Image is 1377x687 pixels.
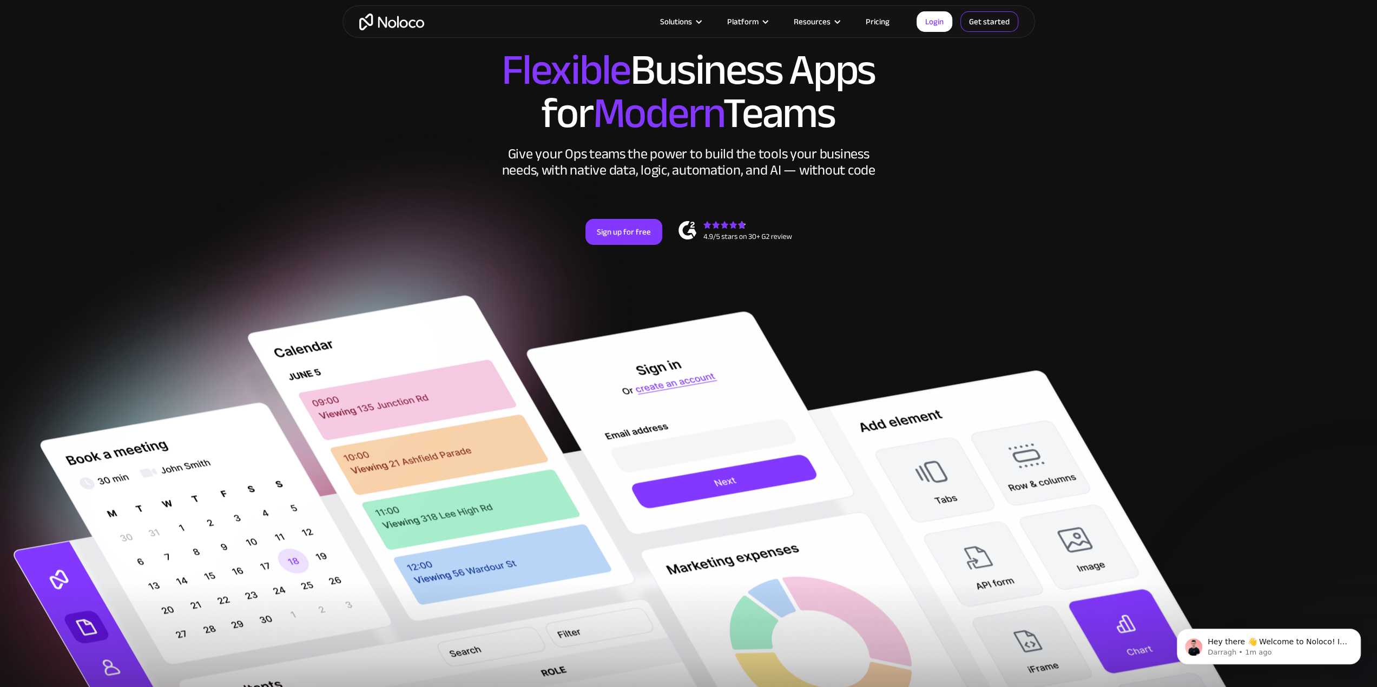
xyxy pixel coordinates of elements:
[592,73,723,154] span: Modern
[917,11,952,32] a: Login
[714,15,780,29] div: Platform
[780,15,852,29] div: Resources
[585,219,662,245] a: Sign up for free
[852,15,903,29] a: Pricing
[647,15,714,29] div: Solutions
[359,14,424,30] a: home
[502,30,630,110] span: Flexible
[660,15,692,29] div: Solutions
[727,15,759,29] div: Platform
[794,15,831,29] div: Resources
[353,49,1024,135] h2: Business Apps for Teams
[1161,606,1377,682] iframe: Intercom notifications message
[499,146,878,178] div: Give your Ops teams the power to build the tools your business needs, with native data, logic, au...
[960,11,1018,32] a: Get started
